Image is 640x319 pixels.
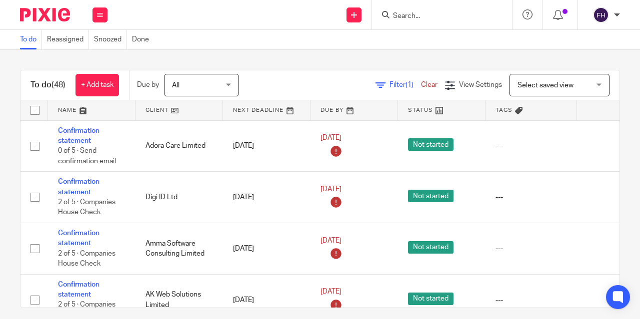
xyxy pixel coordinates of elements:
[408,241,453,254] span: Not started
[223,120,310,172] td: [DATE]
[223,172,310,223] td: [DATE]
[495,192,567,202] div: ---
[389,81,421,88] span: Filter
[320,289,341,296] span: [DATE]
[58,178,99,195] a: Confirmation statement
[320,237,341,244] span: [DATE]
[58,199,115,216] span: 2 of 5 · Companies House Check
[408,190,453,202] span: Not started
[20,8,70,21] img: Pixie
[459,81,502,88] span: View Settings
[51,81,65,89] span: (48)
[58,281,99,298] a: Confirmation statement
[137,80,159,90] p: Due by
[135,223,223,275] td: Amma Software Consulting Limited
[517,82,573,89] span: Select saved view
[495,107,512,113] span: Tags
[405,81,413,88] span: (1)
[495,295,567,305] div: ---
[392,12,482,21] input: Search
[135,120,223,172] td: Adora Care Limited
[58,302,115,319] span: 2 of 5 · Companies House Check
[408,293,453,305] span: Not started
[47,30,89,49] a: Reassigned
[58,127,99,144] a: Confirmation statement
[94,30,127,49] a: Snoozed
[172,82,179,89] span: All
[408,138,453,151] span: Not started
[58,147,116,165] span: 0 of 5 · Send confirmation email
[223,223,310,275] td: [DATE]
[320,186,341,193] span: [DATE]
[421,81,437,88] a: Clear
[132,30,154,49] a: Done
[20,30,42,49] a: To do
[135,172,223,223] td: Digi ID Ltd
[75,74,119,96] a: + Add task
[495,244,567,254] div: ---
[30,80,65,90] h1: To do
[495,141,567,151] div: ---
[58,250,115,268] span: 2 of 5 · Companies House Check
[58,230,99,247] a: Confirmation statement
[593,7,609,23] img: svg%3E
[320,134,341,141] span: [DATE]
